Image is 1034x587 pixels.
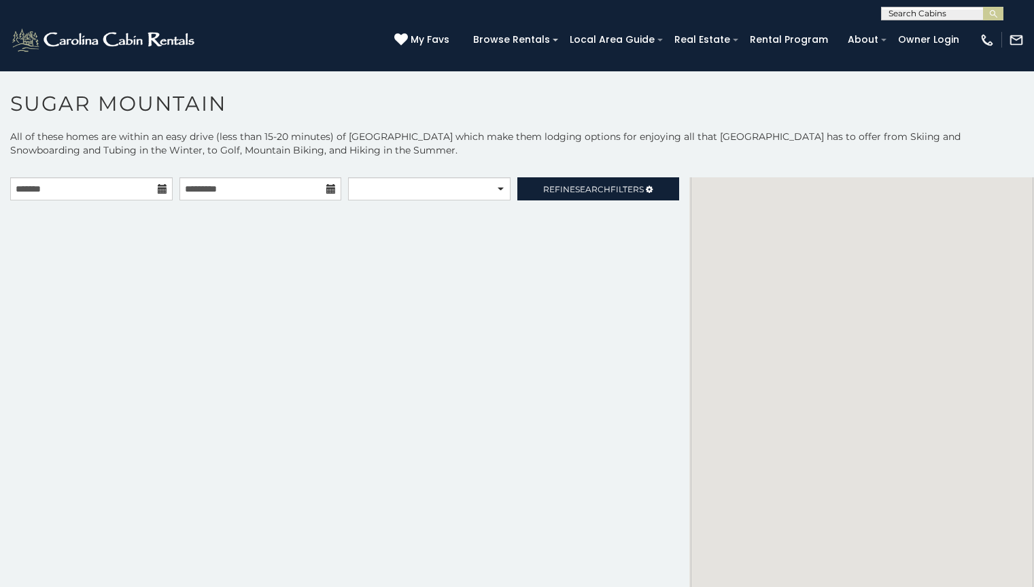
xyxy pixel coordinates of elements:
span: My Favs [411,33,449,47]
img: White-1-2.png [10,26,199,54]
a: My Favs [394,33,453,48]
a: About [841,29,885,50]
a: Local Area Guide [563,29,661,50]
span: Refine Filters [543,184,644,194]
img: phone-regular-white.png [980,33,995,48]
img: mail-regular-white.png [1009,33,1024,48]
a: Browse Rentals [466,29,557,50]
a: Real Estate [668,29,737,50]
a: RefineSearchFilters [517,177,680,200]
span: Search [575,184,610,194]
a: Owner Login [891,29,966,50]
a: Rental Program [743,29,835,50]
